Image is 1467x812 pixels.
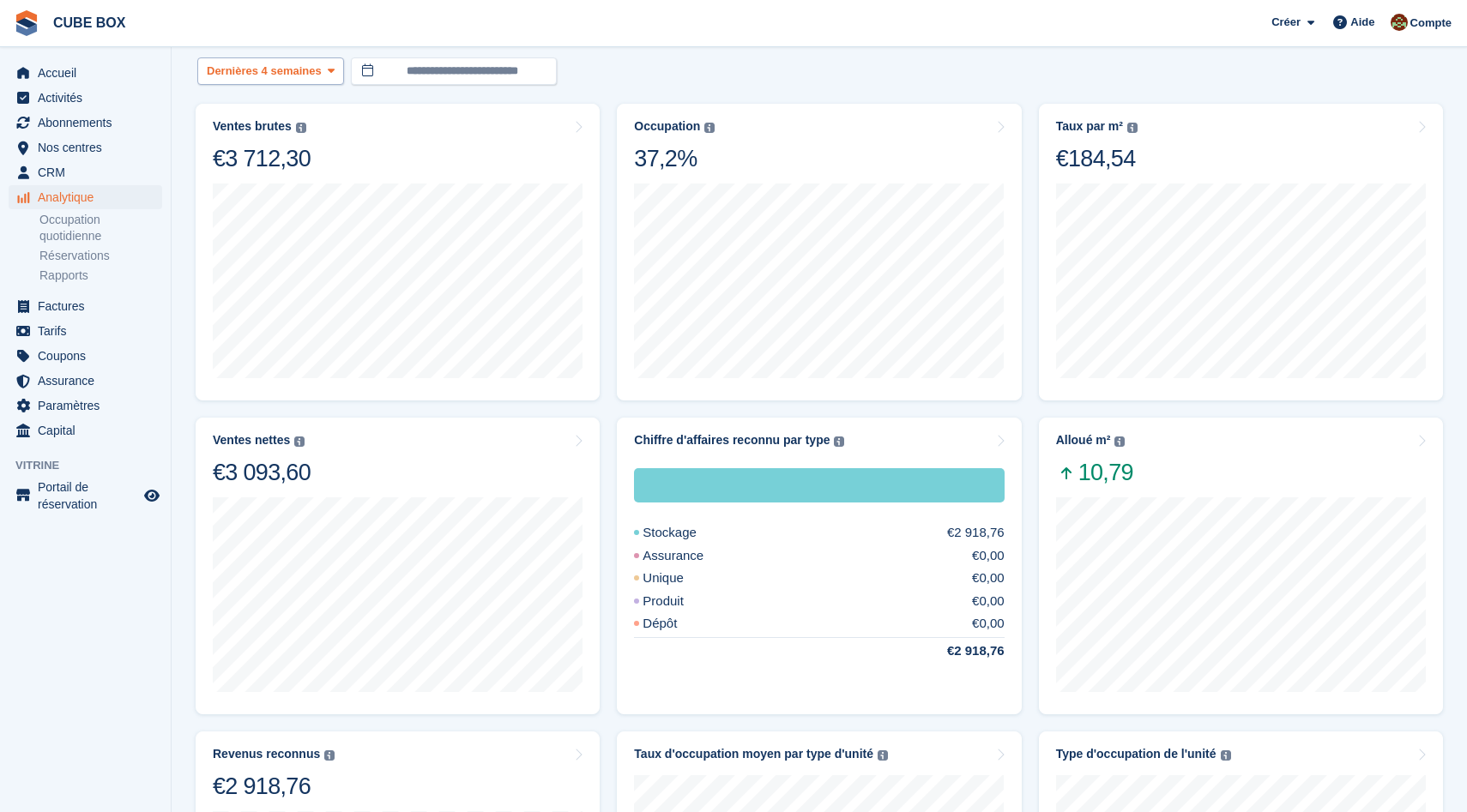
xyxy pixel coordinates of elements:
[9,344,162,368] a: menu
[324,750,335,761] img: icon-info-grey-7440780725fd019a000dd9b08b2336e03edf1995a4989e88bcd33f0948082b44.svg
[634,468,1004,502] div: Stockage
[9,294,162,318] a: menu
[1221,750,1231,761] img: icon-info-grey-7440780725fd019a000dd9b08b2336e03edf1995a4989e88bcd33f0948082b44.svg
[972,546,1005,566] div: €0,00
[634,614,718,634] div: Dépôt
[1114,436,1125,447] img: icon-info-grey-7440780725fd019a000dd9b08b2336e03edf1995a4989e88bcd33f0948082b44.svg
[634,433,830,448] div: Chiffre d'affaires reconnu par type
[38,135,141,159] span: Nos centres
[9,111,162,135] a: menu
[38,294,141,318] span: Factures
[9,135,162,159] a: menu
[1056,119,1123,134] div: Taux par m²
[38,86,141,110] span: Activités
[9,86,162,110] a: menu
[1056,458,1133,487] span: 10,79
[213,772,335,801] div: €2 918,76
[9,185,162,209] a: menu
[634,592,725,611] div: Produit
[15,457,171,474] span: Vitrine
[1056,747,1216,761] div: Type d'occupation de l'unité
[207,63,322,80] span: Dernières 4 semaines
[294,436,305,447] img: icon-info-grey-7440780725fd019a000dd9b08b2336e03edf1995a4989e88bcd33f0948082b44.svg
[704,123,715,133] img: icon-info-grey-7440780725fd019a000dd9b08b2336e03edf1995a4989e88bcd33f0948082b44.svg
[38,185,141,209] span: Analytique
[1056,433,1111,448] div: Alloué m²
[1350,14,1374,31] span: Aide
[296,123,306,133] img: icon-info-grey-7440780725fd019a000dd9b08b2336e03edf1995a4989e88bcd33f0948082b44.svg
[634,546,745,566] div: Assurance
[38,111,141,135] span: Abonnements
[14,10,39,36] img: stora-icon-8386f47178a22dfd0bd8f6a31ec36ba5ce8667c1dd55bd0f319d3a0aa187defe.svg
[39,248,162,264] a: Réservations
[213,747,320,761] div: Revenus reconnus
[634,119,700,134] div: Occupation
[38,394,141,418] span: Paramètres
[39,268,162,284] a: Rapports
[38,344,141,368] span: Coupons
[213,458,311,487] div: €3 093,60
[39,212,162,244] a: Occupation quotidienne
[1056,144,1138,173] div: €184,54
[213,433,290,448] div: Ventes nettes
[634,747,873,761] div: Taux d'occupation moyen par type d'unité
[1410,15,1452,32] span: Compte
[972,568,1005,588] div: €0,00
[9,369,162,393] a: menu
[38,160,141,184] span: CRM
[38,319,141,343] span: Tarifs
[1391,14,1408,31] img: alex soubira
[972,592,1005,611] div: €0,00
[634,144,715,173] div: 37,2%
[947,523,1005,543] div: €2 918,76
[1271,14,1301,31] span: Créer
[9,418,162,442] a: menu
[38,369,141,393] span: Assurance
[972,614,1005,634] div: €0,00
[1127,123,1138,133] img: icon-info-grey-7440780725fd019a000dd9b08b2336e03edf1995a4989e88bcd33f0948082b44.svg
[38,418,141,442] span: Capital
[46,9,132,37] a: CUBE BOX
[634,568,725,588] div: Unique
[213,119,292,134] div: Ventes brutes
[38,478,141,513] span: Portail de réservation
[9,61,162,85] a: menu
[197,57,344,86] button: Dernières 4 semaines
[9,319,162,343] a: menu
[38,61,141,85] span: Accueil
[9,160,162,184] a: menu
[834,436,844,447] img: icon-info-grey-7440780725fd019a000dd9b08b2336e03edf1995a4989e88bcd33f0948082b44.svg
[906,641,1005,661] div: €2 918,76
[142,485,162,506] a: Boutique d'aperçu
[634,523,738,543] div: Stockage
[9,394,162,418] a: menu
[878,750,888,761] img: icon-info-grey-7440780725fd019a000dd9b08b2336e03edf1995a4989e88bcd33f0948082b44.svg
[9,478,162,513] a: menu
[213,144,311,173] div: €3 712,30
